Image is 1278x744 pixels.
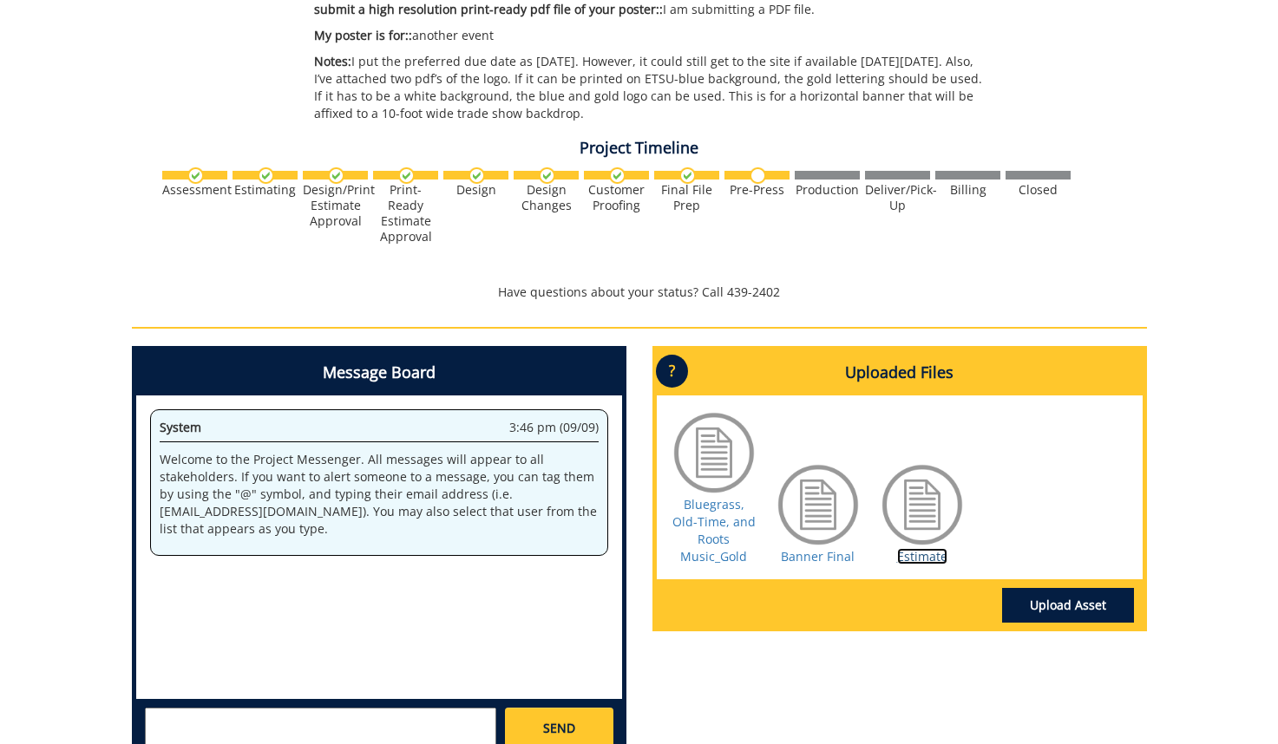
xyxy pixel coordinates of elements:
[750,167,766,184] img: no
[314,53,351,69] span: Notes:
[584,182,649,213] div: Customer Proofing
[258,167,274,184] img: checkmark
[795,182,860,198] div: Production
[672,496,756,565] a: Bluegrass, Old-Time, and Roots Music_Gold
[1006,182,1071,198] div: Closed
[1002,588,1134,623] a: Upload Asset
[162,182,227,198] div: Assessment
[654,182,719,213] div: Final File Prep
[609,167,626,184] img: checkmark
[514,182,579,213] div: Design Changes
[314,53,993,122] p: I put the preferred due date as [DATE]. However, it could still get to the site if available [DAT...
[314,27,412,43] span: My poster is for::
[328,167,344,184] img: checkmark
[865,182,930,213] div: Deliver/Pick-Up
[509,419,599,436] span: 3:46 pm (09/09)
[469,167,485,184] img: checkmark
[303,182,368,229] div: Design/Print Estimate Approval
[897,548,947,565] a: Estimate
[314,27,993,44] p: another event
[132,284,1147,301] p: Have questions about your status? Call 439-2402
[781,548,855,565] a: Banner Final
[656,355,688,388] p: ?
[233,182,298,198] div: Estimating
[187,167,204,184] img: checkmark
[543,720,575,737] span: SEND
[136,350,622,395] h4: Message Board
[160,419,201,435] span: System
[443,182,508,198] div: Design
[679,167,696,184] img: checkmark
[132,140,1147,157] h4: Project Timeline
[160,451,599,538] p: Welcome to the Project Messenger. All messages will appear to all stakeholders. If you want to al...
[398,167,415,184] img: checkmark
[539,167,555,184] img: checkmark
[373,182,438,245] div: Print-Ready Estimate Approval
[935,182,1000,198] div: Billing
[724,182,790,198] div: Pre-Press
[657,350,1143,395] h4: Uploaded Files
